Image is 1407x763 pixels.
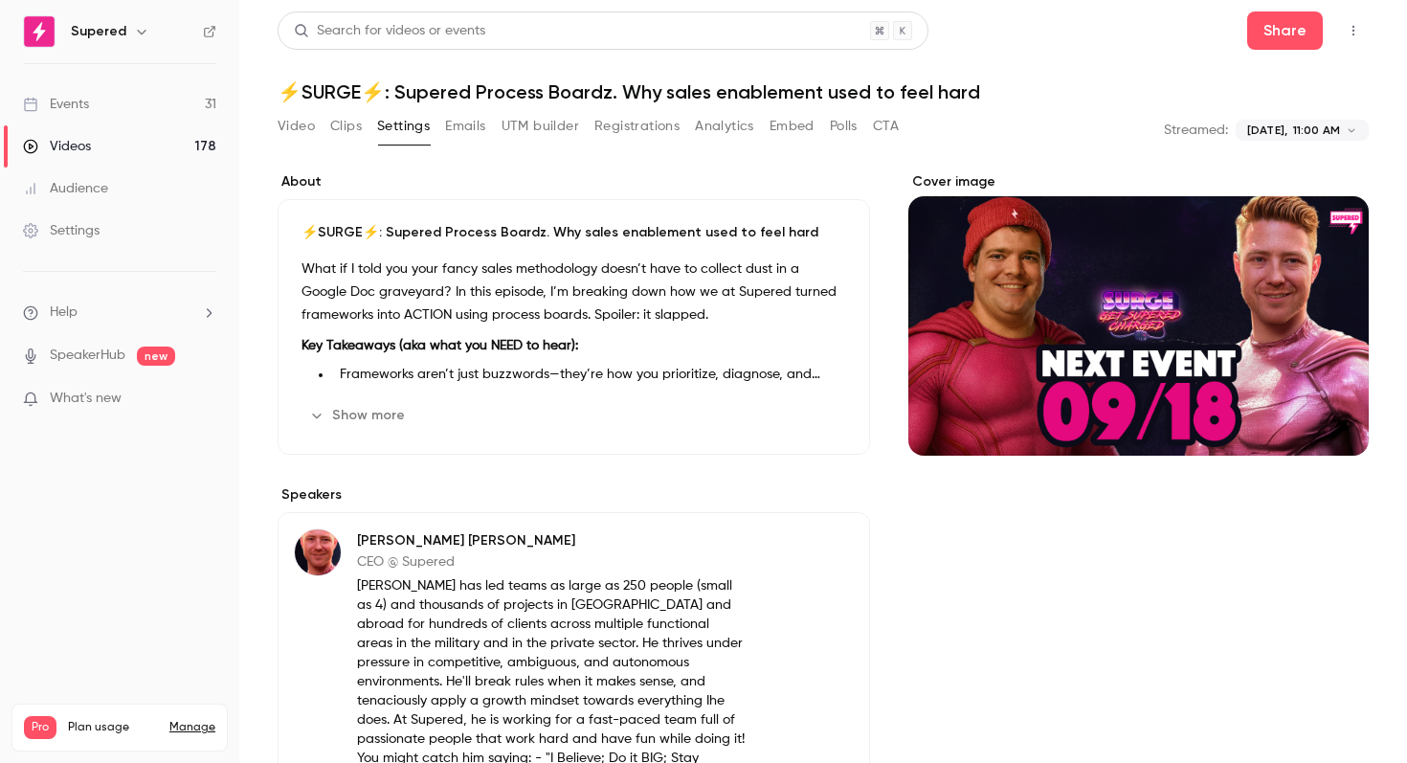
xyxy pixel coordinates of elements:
[357,552,746,572] p: CEO @ Supered
[295,529,341,575] img: Matt Bolian
[278,111,315,142] button: Video
[193,391,216,408] iframe: Noticeable Trigger
[1338,15,1369,46] button: Top Bar Actions
[332,365,846,385] li: Frameworks aren’t just buzzwords—they’re how you prioritize, diagnose, and move.
[1247,11,1323,50] button: Share
[357,531,746,550] p: [PERSON_NAME] [PERSON_NAME]
[770,111,815,142] button: Embed
[50,303,78,323] span: Help
[71,22,126,41] h6: Supered
[908,172,1369,191] label: Cover image
[23,137,91,156] div: Videos
[1164,121,1228,140] p: Streamed:
[301,223,846,242] p: ⚡️SURGE⚡️: Supered Process Boardz. Why sales enablement used to feel hard
[24,716,56,739] span: Pro
[68,720,158,735] span: Plan usage
[1293,122,1340,139] span: 11:00 AM
[23,221,100,240] div: Settings
[23,179,108,198] div: Audience
[502,111,579,142] button: UTM builder
[695,111,754,142] button: Analytics
[278,80,1369,103] h1: ⚡️SURGE⚡️: Supered Process Boardz. Why sales enablement used to feel hard
[169,720,215,735] a: Manage
[278,485,870,505] label: Speakers
[301,258,846,326] p: What if I told you your fancy sales methodology doesn’t have to collect dust in a Google Doc grav...
[24,16,55,47] img: Supered
[445,111,485,142] button: Emails
[50,346,125,366] a: SpeakerHub
[1247,122,1287,139] span: [DATE],
[830,111,858,142] button: Polls
[23,303,216,323] li: help-dropdown-opener
[278,172,870,191] label: About
[23,95,89,114] div: Events
[594,111,680,142] button: Registrations
[301,339,578,352] strong: Key Takeaways (aka what you NEED to hear):
[873,111,899,142] button: CTA
[908,172,1369,456] section: Cover image
[377,111,430,142] button: Settings
[294,21,485,41] div: Search for videos or events
[301,400,416,431] button: Show more
[50,389,122,409] span: What's new
[137,347,175,366] span: new
[330,111,362,142] button: Clips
